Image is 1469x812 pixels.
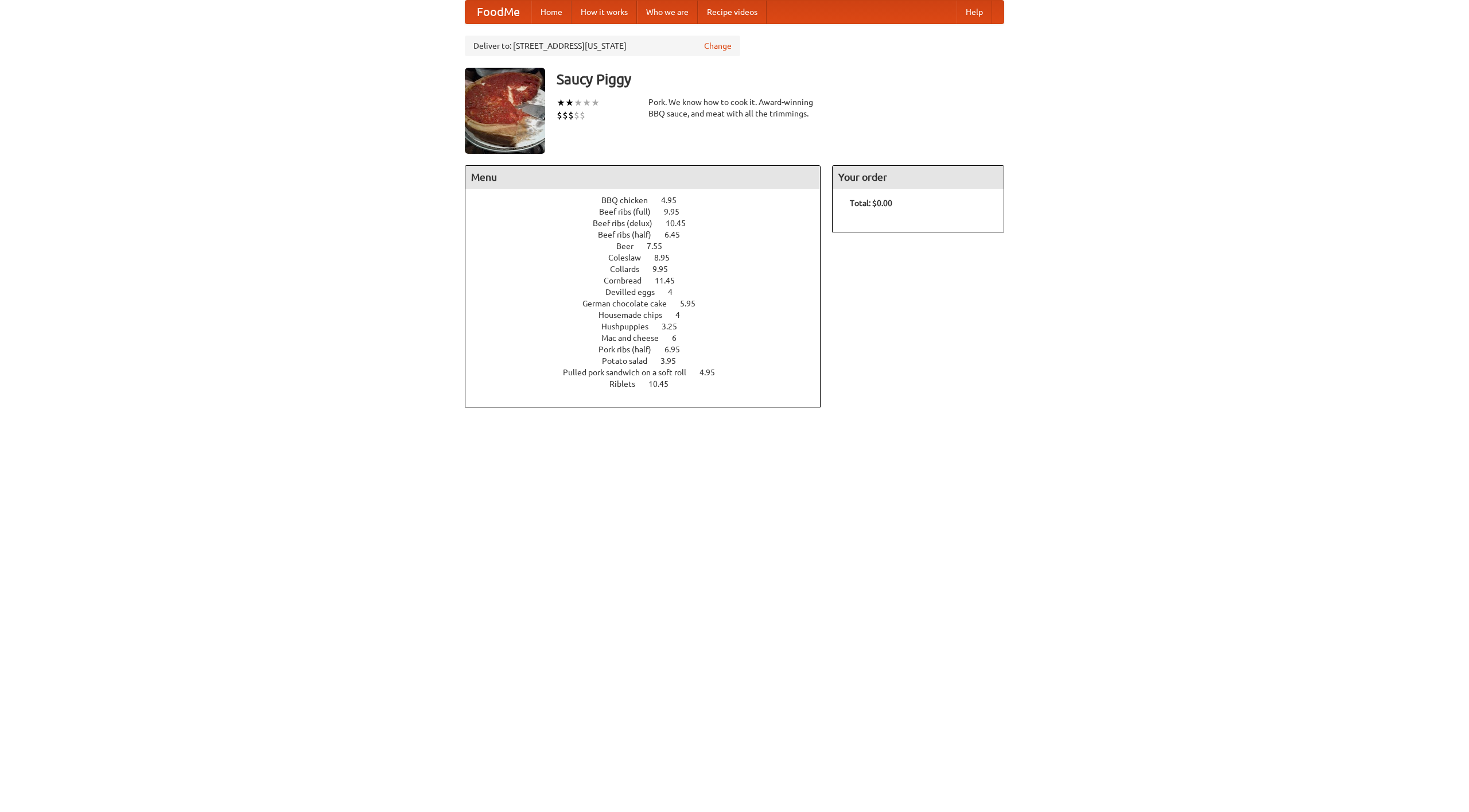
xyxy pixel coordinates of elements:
span: 4 [675,310,691,320]
a: Beef ribs (delux) 10.45 [593,219,707,228]
li: ★ [565,96,574,109]
a: Coleslaw 8.95 [608,253,691,262]
span: German chocolate cake [582,299,678,308]
span: 3.25 [662,322,689,331]
span: Pulled pork sandwich on a soft roll [563,368,698,377]
a: BBQ chicken 4.95 [601,196,698,205]
span: Cornbread [604,276,653,285]
span: Housemade chips [599,310,674,320]
span: Devilled eggs [605,287,666,297]
span: Beef ribs (full) [599,207,662,216]
a: Pulled pork sandwich on a soft roll 4.95 [563,368,736,377]
a: Collards 9.95 [610,265,689,274]
span: 4 [668,287,684,297]
div: Pork. We know how to cook it. Award-winning BBQ sauce, and meat with all the trimmings. [648,96,821,119]
span: Beef ribs (delux) [593,219,664,228]
span: Collards [610,265,651,274]
span: 8.95 [654,253,681,262]
li: $ [557,109,562,122]
b: Total: $0.00 [850,199,892,208]
a: Who we are [637,1,698,24]
span: Hushpuppies [601,322,660,331]
a: Devilled eggs 4 [605,287,694,297]
a: FoodMe [465,1,531,24]
span: Mac and cheese [601,333,670,343]
span: 11.45 [655,276,686,285]
img: angular.jpg [465,68,545,154]
li: ★ [557,96,565,109]
span: Riblets [609,379,647,388]
span: 6.95 [664,345,691,354]
a: Mac and cheese 6 [601,333,698,343]
a: How it works [572,1,637,24]
a: Housemade chips 4 [599,310,701,320]
li: ★ [574,96,582,109]
li: $ [562,109,568,122]
a: Riblets 10.45 [609,379,690,388]
span: 10.45 [648,379,680,388]
div: Deliver to: [STREET_ADDRESS][US_STATE] [465,36,740,56]
span: Beef ribs (half) [598,230,663,239]
span: 6 [672,333,688,343]
span: 4.95 [661,196,688,205]
span: 9.95 [664,207,691,216]
span: Pork ribs (half) [599,345,663,354]
span: Potato salad [602,356,659,366]
li: $ [568,109,574,122]
a: Beef ribs (full) 9.95 [599,207,701,216]
a: Beef ribs (half) 6.45 [598,230,701,239]
li: ★ [582,96,591,109]
span: Coleslaw [608,253,652,262]
h3: Saucy Piggy [557,68,1004,91]
a: Change [704,40,732,52]
span: BBQ chicken [601,196,659,205]
span: 9.95 [652,265,679,274]
li: ★ [591,96,600,109]
span: 4.95 [699,368,726,377]
a: Cornbread 11.45 [604,276,696,285]
h4: Menu [465,166,820,189]
span: 3.95 [660,356,687,366]
a: Hushpuppies 3.25 [601,322,698,331]
li: $ [574,109,580,122]
h4: Your order [833,166,1004,189]
a: Beer 7.55 [616,242,683,251]
span: 6.45 [664,230,691,239]
span: 5.95 [680,299,707,308]
li: $ [580,109,585,122]
span: 10.45 [666,219,697,228]
a: Recipe videos [698,1,767,24]
a: German chocolate cake 5.95 [582,299,717,308]
span: 7.55 [647,242,674,251]
a: Help [957,1,992,24]
a: Potato salad 3.95 [602,356,697,366]
span: Beer [616,242,645,251]
a: Home [531,1,572,24]
a: Pork ribs (half) 6.95 [599,345,701,354]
